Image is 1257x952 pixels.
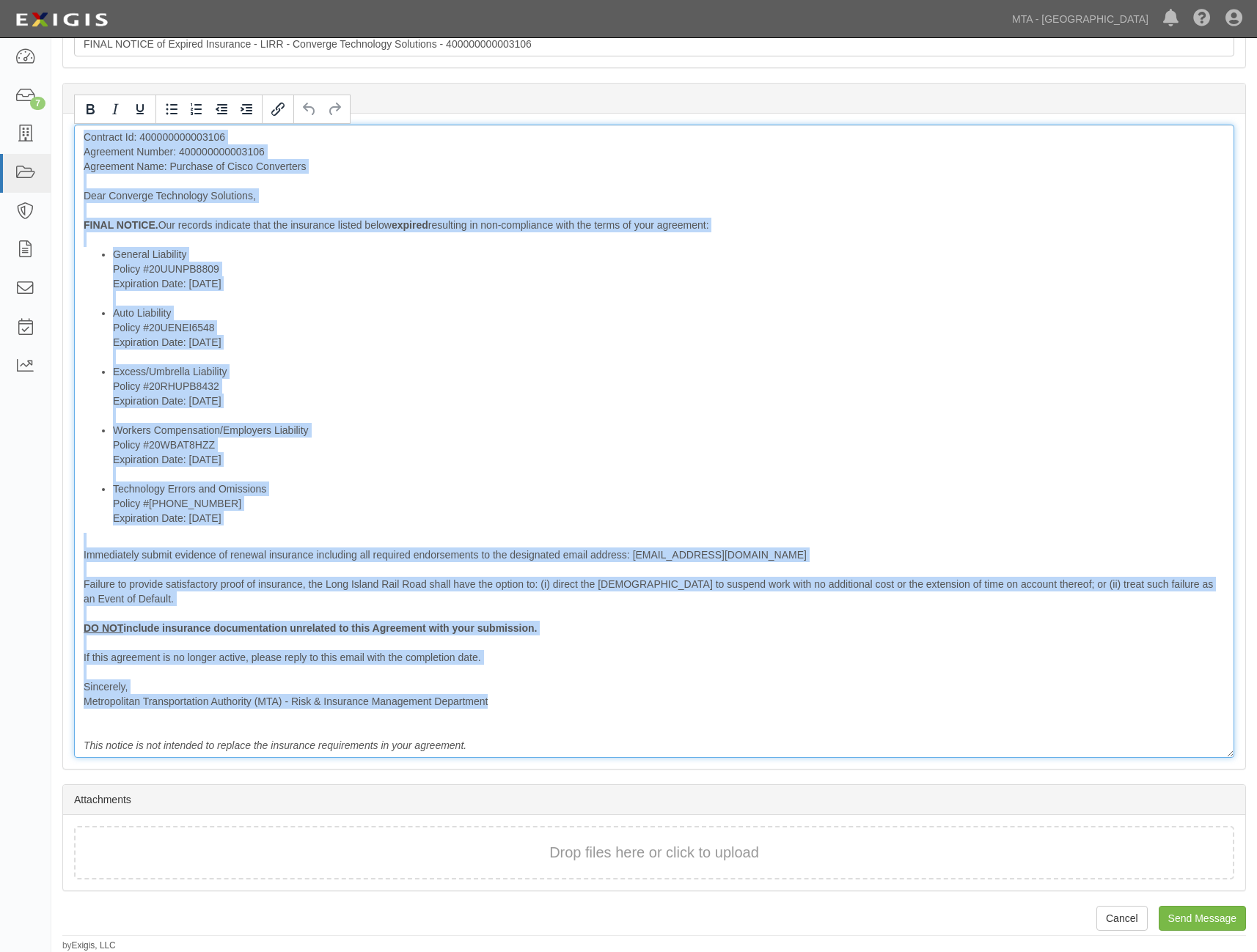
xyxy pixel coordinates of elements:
[234,97,259,122] button: Increase indent
[1096,906,1148,931] a: Cancel
[265,97,290,122] button: Insert/edit link
[30,97,45,110] div: 7
[1005,4,1156,34] a: MTA - [GEOGRAPHIC_DATA]
[72,940,116,951] a: Exigis, LLC
[1193,10,1211,28] i: Help Center - Complianz
[1159,906,1246,931] input: Send Message
[549,842,759,863] button: Drop files here or click to upload
[113,247,1225,306] li: General Liability Policy #20UUNPB8809 Expiration Date: [DATE]
[74,125,1234,758] div: Contract Id: 400000000003106 Agreement Number: 400000000003106 Agreement Name: Purchase of Cisco ...
[63,785,1245,815] div: Attachments
[159,97,184,122] button: Bullet list
[113,423,1225,481] li: Workers Compensation/Employers Liability Policy #20WBAT8HZZ Expiration Date: [DATE]
[62,940,116,952] small: by
[113,364,1225,423] li: Excess/Umbrella Liability Policy #20RHUPB8432 Expiration Date: [DATE]
[84,622,123,634] u: DO NOT
[84,739,466,751] i: This notice is not intended to replace the insurance requirements in your agreement.
[11,7,112,33] img: logo-5460c22ac91f19d4615b14bd174203de0afe785f0fc80cf4dbbc73dc1793850b.png
[103,97,128,122] button: Italic
[297,97,322,122] button: Undo
[322,97,347,122] button: Redo
[63,84,1245,114] div: Message
[392,219,428,231] b: expired
[209,97,234,122] button: Decrease indent
[84,622,537,634] b: include insurance documentation unrelated to this Agreement with your submission.
[113,306,1225,364] li: Auto Liability Policy #20UENEI6548 Expiration Date: [DATE]
[128,97,153,122] button: Underline
[113,481,1225,525] li: Technology Errors and Omissions Policy #[PHONE_NUMBER] Expiration Date: [DATE]
[78,97,103,122] button: Bold
[84,219,158,231] b: FINAL NOTICE.
[184,97,209,122] button: Numbered list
